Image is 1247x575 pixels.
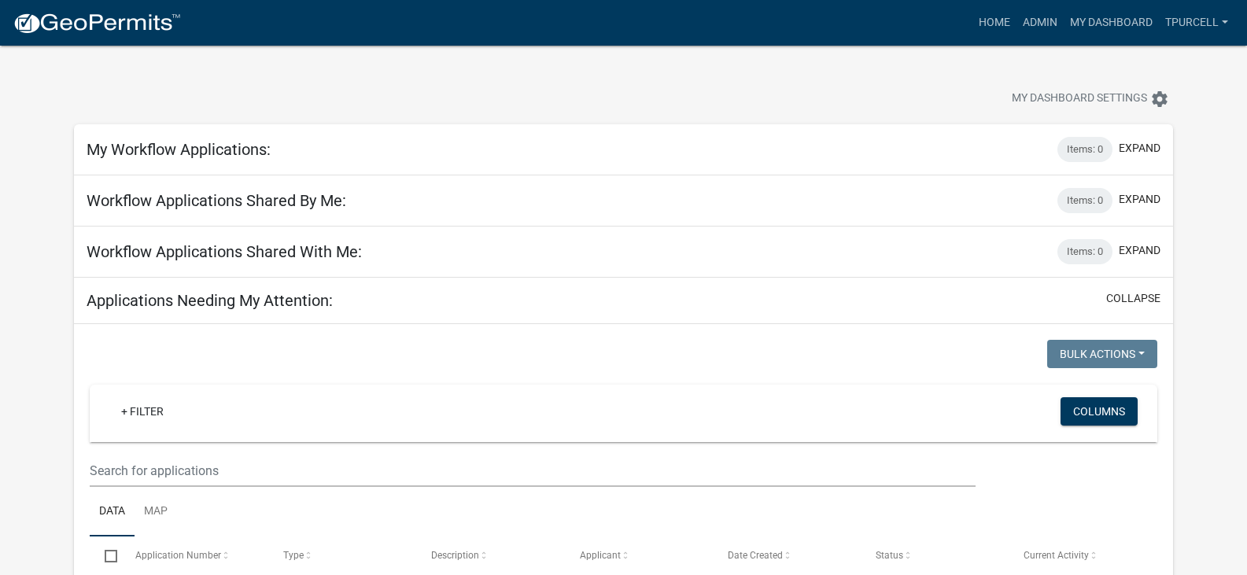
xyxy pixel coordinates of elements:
input: Search for applications [90,455,975,487]
button: My Dashboard Settingssettings [999,83,1182,114]
h5: Workflow Applications Shared With Me: [87,242,362,261]
span: My Dashboard Settings [1012,90,1147,109]
datatable-header-cell: Status [861,536,1009,574]
a: Map [135,487,177,537]
div: Items: 0 [1057,188,1112,213]
div: Items: 0 [1057,239,1112,264]
a: Data [90,487,135,537]
datatable-header-cell: Date Created [713,536,861,574]
button: expand [1119,140,1160,157]
datatable-header-cell: Current Activity [1009,536,1157,574]
span: Description [431,550,479,561]
datatable-header-cell: Type [268,536,416,574]
i: settings [1150,90,1169,109]
h5: Workflow Applications Shared By Me: [87,191,346,210]
span: Date Created [728,550,783,561]
h5: My Workflow Applications: [87,140,271,159]
datatable-header-cell: Select [90,536,120,574]
button: expand [1119,191,1160,208]
a: Tpurcell [1159,8,1234,38]
span: Application Number [135,550,221,561]
button: Columns [1061,397,1138,426]
datatable-header-cell: Description [416,536,564,574]
span: Current Activity [1024,550,1089,561]
span: Type [283,550,304,561]
button: expand [1119,242,1160,259]
div: Items: 0 [1057,137,1112,162]
a: Home [972,8,1016,38]
span: Status [876,550,903,561]
button: collapse [1106,290,1160,307]
h5: Applications Needing My Attention: [87,291,333,310]
span: Applicant [580,550,621,561]
datatable-header-cell: Application Number [120,536,268,574]
datatable-header-cell: Applicant [564,536,712,574]
a: + Filter [109,397,176,426]
a: My Dashboard [1064,8,1159,38]
a: Admin [1016,8,1064,38]
button: Bulk Actions [1047,340,1157,368]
